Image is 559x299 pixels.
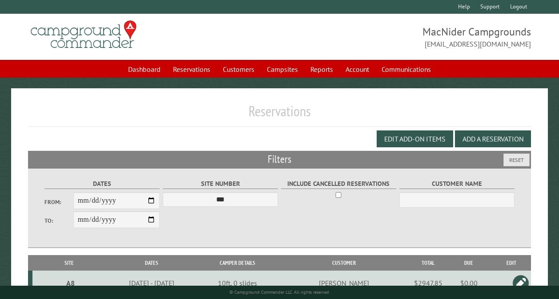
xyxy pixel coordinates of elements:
a: Dashboard [123,61,166,78]
img: Campground Commander [28,17,139,52]
div: A8 [36,279,105,287]
span: MacNider Campgrounds [EMAIL_ADDRESS][DOMAIN_NAME] [280,24,531,49]
button: Edit Add-on Items [377,130,453,147]
th: Due [446,255,492,271]
label: Customer Name [399,179,515,189]
h1: Reservations [28,102,531,127]
td: [PERSON_NAME] [277,271,410,295]
label: Dates [44,179,160,189]
td: $0.00 [446,271,492,295]
th: Dates [106,255,197,271]
th: Edit [492,255,531,271]
a: Reports [305,61,338,78]
th: Camper Details [197,255,277,271]
label: From: [44,198,73,206]
th: Total [410,255,446,271]
th: Customer [277,255,410,271]
button: Reset [503,153,530,166]
h2: Filters [28,151,531,168]
a: Account [340,61,374,78]
label: Include Cancelled Reservations [281,179,396,189]
a: Communications [376,61,436,78]
small: © Campground Commander LLC. All rights reserved. [229,289,330,295]
td: $2947.85 [410,271,446,295]
a: Reservations [168,61,216,78]
a: Customers [217,61,260,78]
th: Site [32,255,106,271]
td: 10ft, 0 slides [197,271,277,295]
a: Campsites [261,61,303,78]
label: To: [44,216,73,225]
label: Site Number [163,179,278,189]
div: [DATE] - [DATE] [108,279,197,287]
button: Add a Reservation [455,130,531,147]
